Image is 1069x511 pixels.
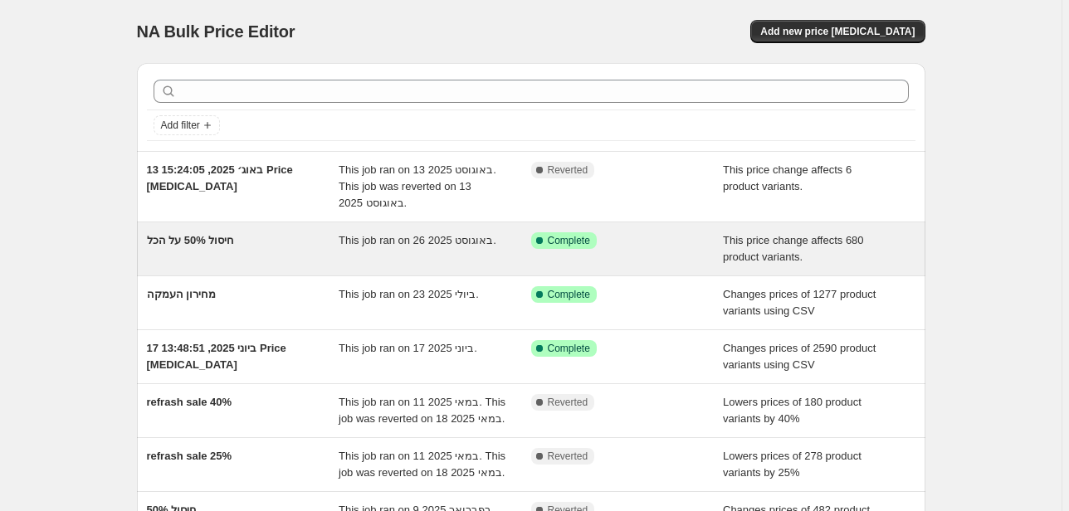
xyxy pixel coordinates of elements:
span: Complete [548,342,590,355]
span: This job ran on 11 במאי 2025. This job was reverted on 18 במאי 2025. [339,450,505,479]
span: 17 ביוני 2025, 13:48:51 Price [MEDICAL_DATA] [147,342,286,371]
span: Changes prices of 2590 product variants using CSV [723,342,876,371]
span: This price change affects 6 product variants. [723,163,852,192]
span: מחירון העמקה [147,288,217,300]
span: This job ran on 26 באוגוסט 2025. [339,234,496,246]
span: Complete [548,288,590,301]
span: This job ran on 11 במאי 2025. This job was reverted on 18 במאי 2025. [339,396,505,425]
span: Reverted [548,396,588,409]
span: This job ran on 17 ביוני 2025. [339,342,477,354]
span: refrash sale 40% [147,396,232,408]
span: This job ran on 13 באוגוסט 2025. This job was reverted on 13 באוגוסט 2025. [339,163,496,209]
span: Reverted [548,450,588,463]
span: Add new price [MEDICAL_DATA] [760,25,915,38]
span: Lowers prices of 180 product variants by 40% [723,396,862,425]
span: Lowers prices of 278 product variants by 25% [723,450,862,479]
span: This job ran on 23 ביולי 2025. [339,288,479,300]
span: Add filter [161,119,200,132]
span: חיסול 50% על הכל [147,234,235,246]
span: Reverted [548,163,588,177]
span: NA Bulk Price Editor [137,22,295,41]
button: Add filter [154,115,220,135]
button: Add new price [MEDICAL_DATA] [750,20,925,43]
span: refrash sale 25% [147,450,232,462]
span: Complete [548,234,590,247]
span: 13 באוג׳ 2025, 15:24:05 Price [MEDICAL_DATA] [147,163,293,192]
span: Changes prices of 1277 product variants using CSV [723,288,876,317]
span: This price change affects 680 product variants. [723,234,864,263]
